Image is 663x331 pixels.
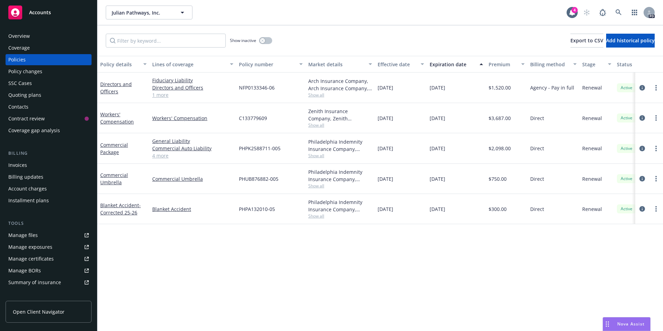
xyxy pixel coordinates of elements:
span: [DATE] [430,114,445,122]
a: Contract review [6,113,92,124]
span: Active [620,176,634,182]
span: Renewal [582,145,602,152]
button: Expiration date [427,56,486,73]
a: more [652,114,660,122]
span: $1,520.00 [489,84,511,91]
span: Export to CSV [570,37,603,44]
a: Contacts [6,101,92,112]
div: SSC Cases [8,78,32,89]
a: 4 more [152,152,233,159]
button: Export to CSV [570,34,603,48]
span: [DATE] [378,114,393,122]
a: Manage exposures [6,241,92,253]
a: more [652,205,660,213]
a: Switch app [628,6,642,19]
button: Stage [579,56,614,73]
a: Summary of insurance [6,277,92,288]
a: Commercial Package [100,142,128,155]
a: Blanket Accident [100,202,141,216]
span: Show inactive [230,37,256,43]
a: Start snowing [580,6,594,19]
span: Direct [530,175,544,183]
input: Filter by keyword... [106,34,226,48]
a: circleInformation [638,84,646,92]
span: [DATE] [430,175,445,183]
span: [DATE] [430,84,445,91]
a: Manage files [6,230,92,241]
a: Installment plans [6,195,92,206]
div: Status [617,61,659,68]
button: Nova Assist [603,317,651,331]
span: Active [620,206,634,212]
a: circleInformation [638,114,646,122]
div: Expiration date [430,61,475,68]
div: Effective date [378,61,416,68]
div: Billing updates [8,171,43,183]
div: Drag to move [603,317,612,331]
button: Policy details [97,56,149,73]
div: Policy details [100,61,139,68]
span: Direct [530,205,544,213]
div: Market details [308,61,364,68]
span: $750.00 [489,175,507,183]
span: Agency - Pay in full [530,84,574,91]
div: Billing [6,150,92,157]
button: Billing method [527,56,579,73]
div: Manage BORs [8,265,41,276]
div: Stage [582,61,604,68]
div: Premium [489,61,517,68]
div: Contacts [8,101,28,112]
div: Coverage gap analysis [8,125,60,136]
div: Philadelphia Indemnity Insurance Company, [GEOGRAPHIC_DATA] Insurance Companies [308,198,372,213]
div: Zenith Insurance Company, Zenith ([GEOGRAPHIC_DATA]) [308,108,372,122]
span: $2,098.00 [489,145,511,152]
span: PHPA132010-05 [239,205,275,213]
span: Add historical policy [606,37,655,44]
div: Philadelphia Indemnity Insurance Company, [GEOGRAPHIC_DATA] Insurance Companies [308,138,372,153]
div: Manage exposures [8,241,52,253]
div: Summary of insurance [8,277,61,288]
span: [DATE] [430,145,445,152]
div: Policy number [239,61,295,68]
span: Nova Assist [617,321,645,327]
button: Policy number [236,56,305,73]
span: Julian Pathways, Inc. [112,9,172,16]
a: more [652,175,660,183]
div: Philadelphia Indemnity Insurance Company, [GEOGRAPHIC_DATA] Insurance Companies [308,168,372,183]
div: Arch Insurance Company, Arch Insurance Company, Affinity [308,77,372,92]
a: Commercial Auto Liability [152,145,233,152]
div: Manage certificates [8,253,54,264]
span: [DATE] [378,145,393,152]
span: PHPK2588711-005 [239,145,281,152]
span: Renewal [582,175,602,183]
a: Search [612,6,626,19]
span: $300.00 [489,205,507,213]
div: Contract review [8,113,45,124]
a: Accounts [6,3,92,22]
a: Invoices [6,160,92,171]
span: [DATE] [430,205,445,213]
div: Billing method [530,61,569,68]
span: $3,687.00 [489,114,511,122]
a: Fiduciary Liability [152,77,233,84]
a: General Liability [152,137,233,145]
a: Policies [6,54,92,65]
a: circleInformation [638,205,646,213]
span: Show all [308,122,372,128]
span: C133779609 [239,114,267,122]
span: Active [620,115,634,121]
span: PHUB876882-005 [239,175,278,183]
span: Show all [308,183,372,189]
a: Directors and Officers [152,84,233,91]
div: Quoting plans [8,90,41,101]
span: Active [620,85,634,91]
span: [DATE] [378,175,393,183]
span: Renewal [582,84,602,91]
a: Workers' Compensation [100,111,134,125]
div: Coverage [8,42,30,53]
a: circleInformation [638,144,646,153]
a: Billing updates [6,171,92,183]
a: more [652,144,660,153]
span: Open Client Navigator [13,308,64,315]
